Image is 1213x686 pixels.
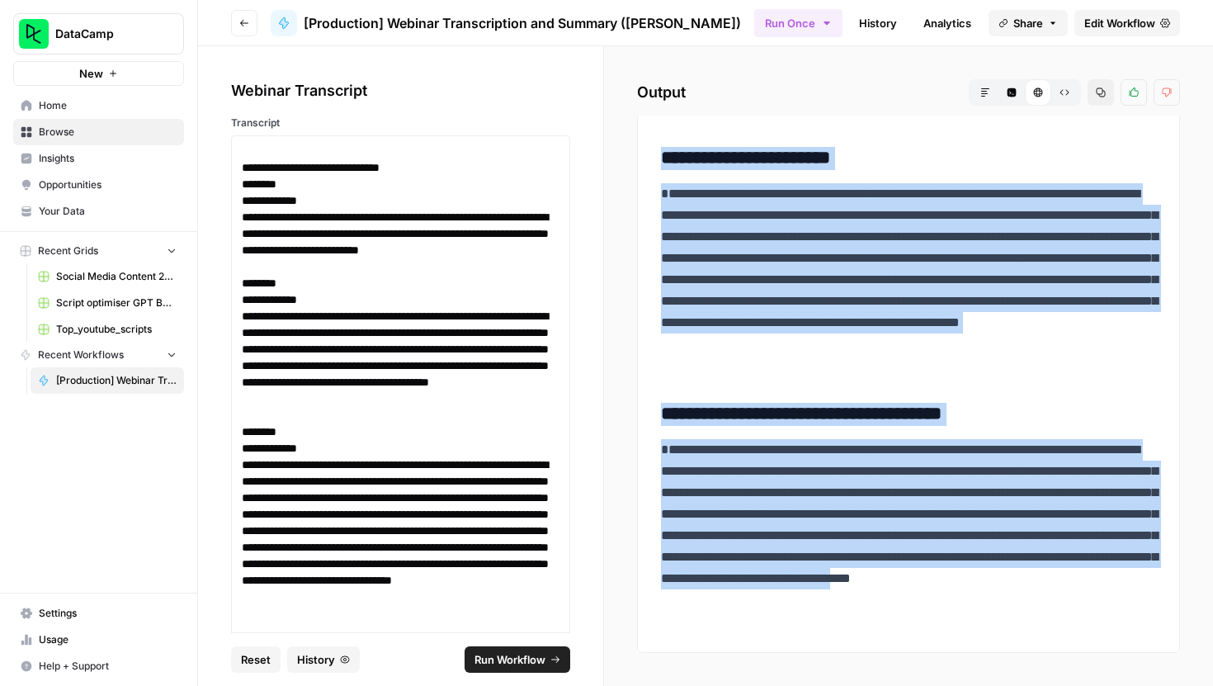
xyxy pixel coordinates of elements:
a: Script optimiser GPT Build V2 Grid [31,290,184,316]
button: New [13,61,184,86]
a: Usage [13,627,184,653]
span: New [79,65,103,82]
span: Reset [241,651,271,668]
span: Script optimiser GPT Build V2 Grid [56,296,177,310]
a: Insights [13,145,184,172]
a: Home [13,92,184,119]
span: Top_youtube_scripts [56,322,177,337]
a: Top_youtube_scripts [31,316,184,343]
span: Edit Workflow [1084,15,1155,31]
a: [Production] Webinar Transcription and Summary ([PERSON_NAME]) [271,10,741,36]
span: [Production] Webinar Transcription and Summary ([PERSON_NAME]) [304,13,741,33]
span: Run Workflow [474,651,545,668]
a: Browse [13,119,184,145]
button: Share [989,10,1068,36]
span: Settings [39,606,177,621]
label: Transcript [231,116,570,130]
span: Insights [39,151,177,166]
button: Workspace: DataCamp [13,13,184,54]
button: Recent Workflows [13,343,184,367]
a: Settings [13,600,184,627]
span: Your Data [39,204,177,219]
a: Edit Workflow [1074,10,1180,36]
span: Opportunities [39,177,177,192]
button: Reset [231,646,281,673]
h2: Output [637,79,1180,106]
span: Help + Support [39,659,177,674]
a: Analytics [913,10,981,36]
span: Browse [39,125,177,140]
span: Recent Grids [38,244,98,258]
a: Opportunities [13,172,184,198]
a: Social Media Content 2025 [31,263,184,290]
div: Webinar Transcript [231,79,570,102]
button: Run Once [754,9,842,37]
img: DataCamp Logo [19,19,49,49]
span: [Production] Webinar Transcription and Summary ([PERSON_NAME]) [56,373,177,388]
button: History [287,646,360,673]
span: Home [39,98,177,113]
button: Recent Grids [13,239,184,263]
a: History [849,10,907,36]
a: [Production] Webinar Transcription and Summary ([PERSON_NAME]) [31,367,184,394]
span: History [297,651,335,668]
span: Share [1013,15,1043,31]
button: Help + Support [13,653,184,679]
span: Social Media Content 2025 [56,269,177,284]
span: Recent Workflows [38,348,124,362]
span: Usage [39,632,177,647]
span: DataCamp [55,26,155,42]
a: Your Data [13,198,184,225]
button: Run Workflow [465,646,570,673]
